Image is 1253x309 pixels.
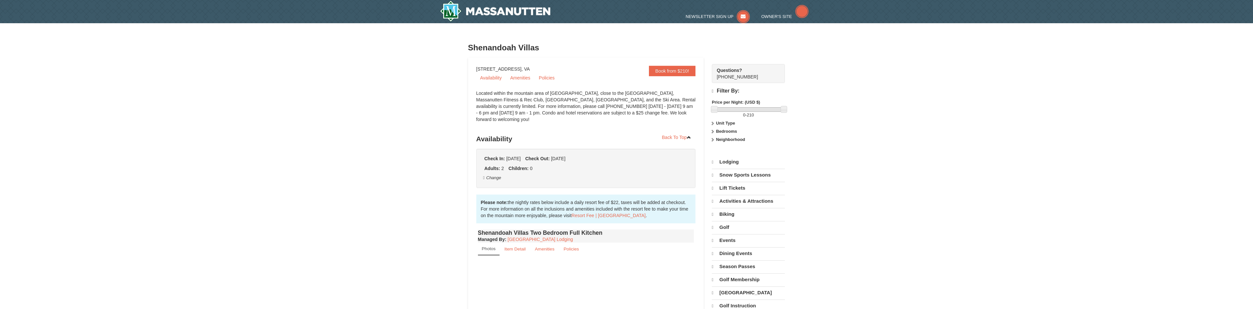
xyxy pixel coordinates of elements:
[712,195,785,207] a: Activities & Attractions
[761,14,808,19] a: Owner's Site
[506,156,521,161] span: [DATE]
[482,246,496,251] small: Photos
[712,286,785,299] a: [GEOGRAPHIC_DATA]
[476,195,696,223] div: the nightly rates below include a daily resort fee of $22, taxes will be added at checkout. For m...
[716,137,745,142] strong: Neighborhood
[712,169,785,181] a: Snow Sports Lessons
[649,66,696,76] a: Book from $210!
[658,132,696,142] a: Back To Top
[504,247,526,251] small: Item Detail
[712,260,785,273] a: Season Passes
[531,243,559,255] a: Amenities
[440,1,551,22] a: Massanutten Resort
[559,243,583,255] a: Policies
[508,237,573,242] a: [GEOGRAPHIC_DATA] Lodging
[484,156,505,161] strong: Check In:
[476,73,506,83] a: Availability
[478,243,500,255] a: Photos
[761,14,792,19] span: Owner's Site
[712,247,785,260] a: Dining Events
[686,14,733,19] span: Newsletter Sign Up
[481,200,508,205] strong: Please note:
[535,247,555,251] small: Amenities
[712,112,785,118] label: -
[572,213,646,218] a: Resort Fee | [GEOGRAPHIC_DATA]
[478,237,506,242] strong: :
[478,230,694,236] h4: Shenandoah Villas Two Bedroom Full Kitchen
[712,100,760,105] strong: Price per Night: (USD $)
[468,41,785,54] h3: Shenandoah Villas
[478,237,505,242] span: Managed By
[717,67,773,79] span: [PHONE_NUMBER]
[476,132,696,146] h3: Availability
[551,156,565,161] span: [DATE]
[530,166,533,171] span: 0
[440,1,551,22] img: Massanutten Resort Logo
[712,273,785,286] a: Golf Membership
[712,221,785,233] a: Golf
[743,112,745,117] span: 0
[483,174,502,181] button: Change
[712,182,785,194] a: Lift Tickets
[484,166,500,171] strong: Adults:
[716,121,735,126] strong: Unit Type
[502,166,504,171] span: 2
[563,247,579,251] small: Policies
[476,90,696,129] div: Located within the mountain area of [GEOGRAPHIC_DATA], close to the [GEOGRAPHIC_DATA], Massanutte...
[716,129,737,134] strong: Bedrooms
[535,73,559,83] a: Policies
[712,234,785,247] a: Events
[747,112,754,117] span: 210
[717,68,742,73] strong: Questions?
[712,156,785,168] a: Lodging
[500,243,530,255] a: Item Detail
[712,88,785,94] h4: Filter By:
[508,166,528,171] strong: Children:
[525,156,550,161] strong: Check Out:
[506,73,534,83] a: Amenities
[712,208,785,220] a: Biking
[686,14,750,19] a: Newsletter Sign Up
